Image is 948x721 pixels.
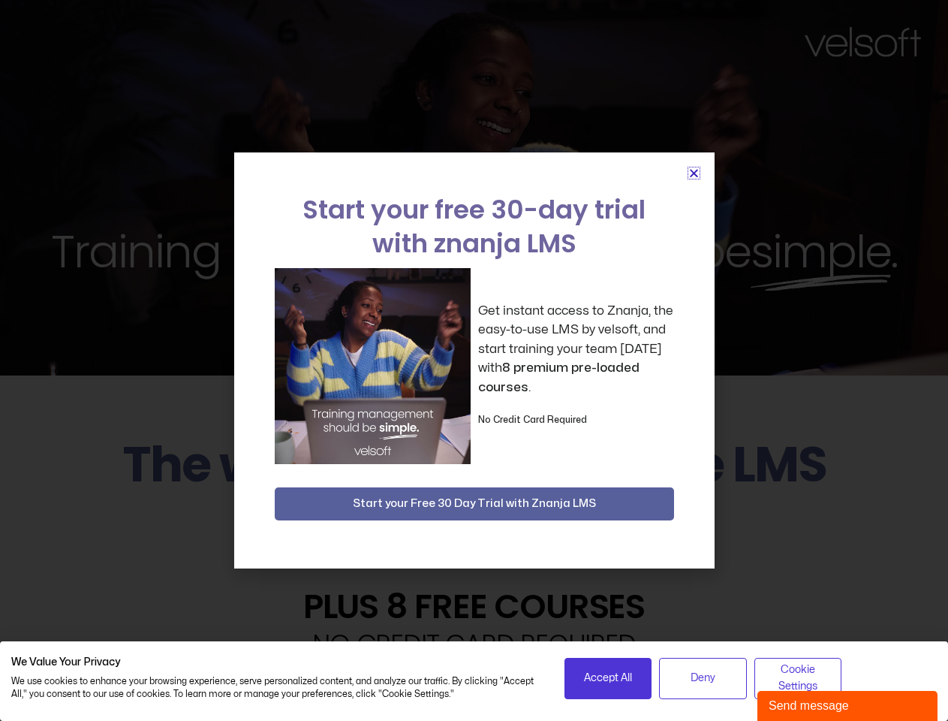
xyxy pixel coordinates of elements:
[764,662,832,695] span: Cookie Settings
[11,675,542,701] p: We use cookies to enhance your browsing experience, serve personalized content, and analyze our t...
[275,487,674,520] button: Start your Free 30 Day Trial with Znanja LMS
[688,167,700,179] a: Close
[584,670,632,686] span: Accept All
[11,656,542,669] h2: We Value Your Privacy
[691,670,715,686] span: Deny
[754,658,842,699] button: Adjust cookie preferences
[275,193,674,261] h2: Start your free 30-day trial with znanja LMS
[353,495,596,513] span: Start your Free 30 Day Trial with Znanja LMS
[275,268,471,464] img: a woman sitting at her laptop dancing
[478,361,640,394] strong: 8 premium pre-loaded courses
[478,301,674,397] p: Get instant access to Znanja, the easy-to-use LMS by velsoft, and start training your team [DATE]...
[659,658,747,699] button: Deny all cookies
[564,658,652,699] button: Accept all cookies
[478,415,587,424] strong: No Credit Card Required
[757,688,940,721] iframe: chat widget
